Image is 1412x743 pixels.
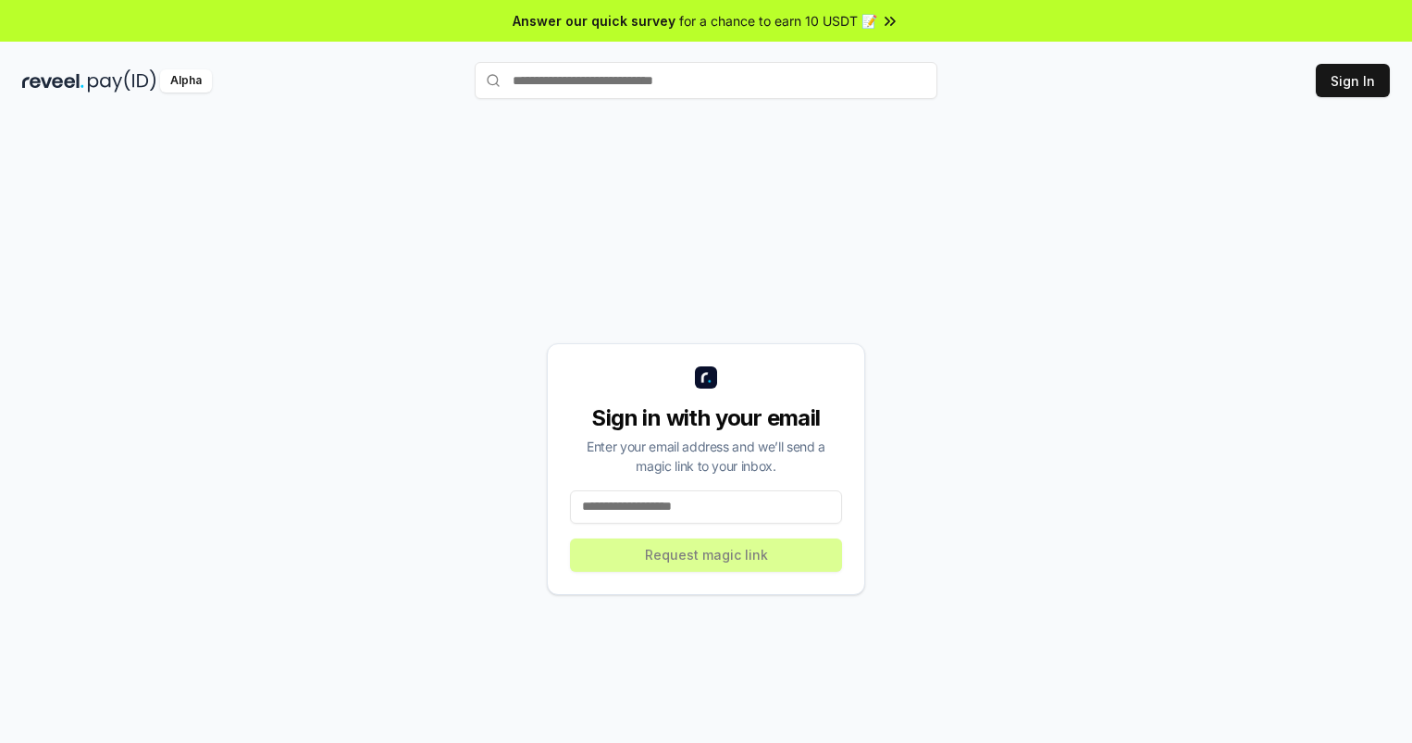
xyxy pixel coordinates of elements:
span: Answer our quick survey [513,11,675,31]
button: Sign In [1316,64,1390,97]
img: logo_small [695,366,717,389]
div: Sign in with your email [570,403,842,433]
div: Enter your email address and we’ll send a magic link to your inbox. [570,437,842,476]
img: reveel_dark [22,69,84,93]
img: pay_id [88,69,156,93]
span: for a chance to earn 10 USDT 📝 [679,11,877,31]
div: Alpha [160,69,212,93]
